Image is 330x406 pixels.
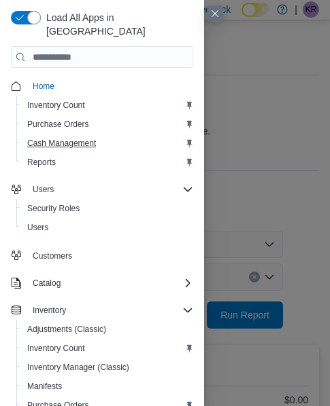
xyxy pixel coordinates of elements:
[27,381,62,392] span: Manifests
[27,246,193,263] span: Customers
[27,302,193,318] span: Inventory
[22,219,193,236] span: Users
[27,343,85,354] span: Inventory Count
[22,200,85,217] a: Security Roles
[22,359,193,375] span: Inventory Manager (Classic)
[27,362,129,373] span: Inventory Manager (Classic)
[5,245,199,265] button: Customers
[33,81,54,92] span: Home
[16,96,199,115] button: Inventory Count
[16,358,199,377] button: Inventory Manager (Classic)
[27,78,60,94] a: Home
[33,184,54,195] span: Users
[5,76,199,96] button: Home
[22,116,193,132] span: Purchase Orders
[27,275,66,291] button: Catalog
[22,154,61,170] a: Reports
[27,302,71,318] button: Inventory
[27,203,80,214] span: Security Roles
[16,153,199,172] button: Reports
[22,378,67,394] a: Manifests
[16,339,199,358] button: Inventory Count
[5,180,199,199] button: Users
[33,278,61,289] span: Catalog
[27,119,89,130] span: Purchase Orders
[22,321,112,337] a: Adjustments (Classic)
[27,181,59,198] button: Users
[27,324,106,335] span: Adjustments (Classic)
[22,200,193,217] span: Security Roles
[22,340,90,356] a: Inventory Count
[16,320,199,339] button: Adjustments (Classic)
[16,115,199,134] button: Purchase Orders
[27,138,96,149] span: Cash Management
[16,218,199,237] button: Users
[33,251,72,261] span: Customers
[22,340,193,356] span: Inventory Count
[207,5,223,22] button: Close this dialog
[5,274,199,293] button: Catalog
[16,134,199,153] button: Cash Management
[27,181,193,198] span: Users
[27,77,193,94] span: Home
[22,135,193,151] span: Cash Management
[27,248,78,264] a: Customers
[22,97,90,113] a: Inventory Count
[27,275,193,291] span: Catalog
[22,321,193,337] span: Adjustments (Classic)
[22,219,54,236] a: Users
[27,100,85,111] span: Inventory Count
[22,154,193,170] span: Reports
[22,378,193,394] span: Manifests
[22,359,135,375] a: Inventory Manager (Classic)
[27,157,56,168] span: Reports
[41,11,193,38] span: Load All Apps in [GEOGRAPHIC_DATA]
[22,116,95,132] a: Purchase Orders
[5,301,199,320] button: Inventory
[16,377,199,396] button: Manifests
[22,135,101,151] a: Cash Management
[33,305,66,316] span: Inventory
[27,222,48,233] span: Users
[22,97,193,113] span: Inventory Count
[16,199,199,218] button: Security Roles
